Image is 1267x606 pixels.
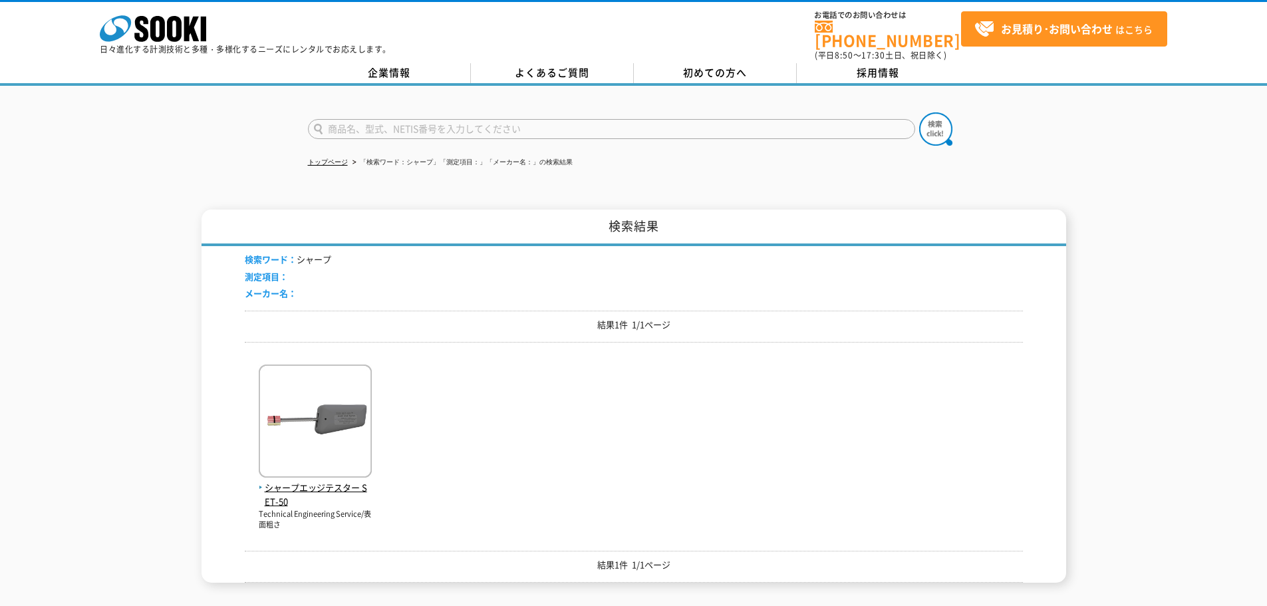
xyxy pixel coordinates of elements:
span: シャープエッジテスター SET-50 [259,481,372,509]
span: お電話でのお問い合わせは [815,11,961,19]
a: シャープエッジテスター SET-50 [259,467,372,508]
span: 初めての方へ [683,65,747,80]
p: Technical Engineering Service/表面粗さ [259,509,372,531]
p: 結果1件 1/1ページ [245,558,1023,572]
h1: 検索結果 [202,210,1066,246]
a: トップページ [308,158,348,166]
span: はこちら [974,19,1153,39]
span: 測定項目： [245,270,288,283]
span: 検索ワード： [245,253,297,265]
strong: お見積り･お問い合わせ [1001,21,1113,37]
a: [PHONE_NUMBER] [815,21,961,48]
li: シャープ [245,253,331,267]
span: 8:50 [835,49,853,61]
p: 日々進化する計測技術と多種・多様化するニーズにレンタルでお応えします。 [100,45,391,53]
img: SET-50 [259,365,372,481]
span: メーカー名： [245,287,297,299]
p: 結果1件 1/1ページ [245,318,1023,332]
a: 初めての方へ [634,63,797,83]
img: btn_search.png [919,112,952,146]
a: 採用情報 [797,63,960,83]
a: お見積り･お問い合わせはこちら [961,11,1167,47]
li: 「検索ワード：シャープ」「測定項目：」「メーカー名：」の検索結果 [350,156,573,170]
span: (平日 ～ 土日、祝日除く) [815,49,946,61]
a: 企業情報 [308,63,471,83]
a: よくあるご質問 [471,63,634,83]
input: 商品名、型式、NETIS番号を入力してください [308,119,915,139]
span: 17:30 [861,49,885,61]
